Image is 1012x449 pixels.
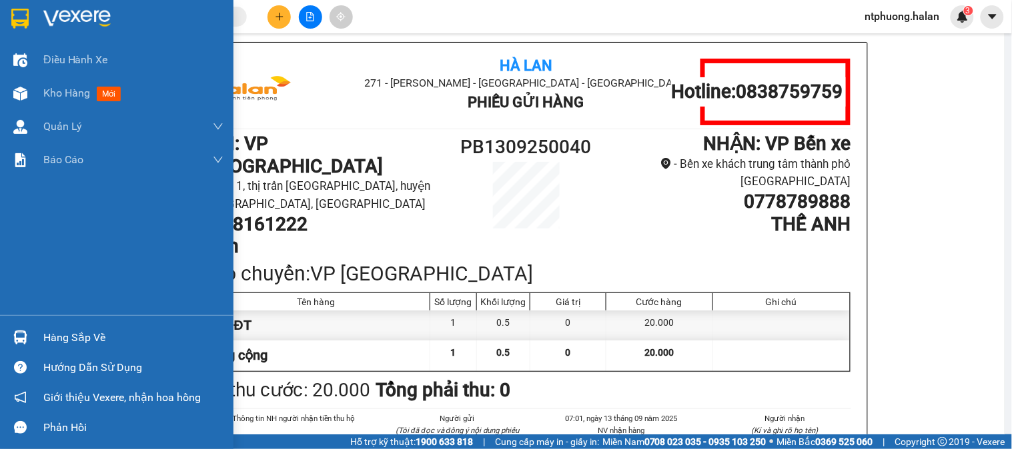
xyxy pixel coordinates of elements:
span: aim [336,12,346,21]
span: message [14,421,27,434]
span: environment [660,158,672,169]
b: Tổng phải thu: 0 [376,379,511,401]
span: Miền Bắc [777,434,873,449]
button: caret-down [981,5,1004,29]
span: 1 [451,347,456,358]
li: Người nhận [719,412,851,424]
span: Cung cấp máy in - giấy in: [495,434,599,449]
div: Phản hồi [43,418,223,438]
span: notification [14,391,27,404]
div: 0 [530,310,606,340]
img: logo-vxr [11,9,29,29]
div: Đã thu cước : 20.000 [201,376,371,405]
span: Tổng cộng [206,347,268,363]
div: Tên hàng [206,296,427,307]
img: logo.jpg [201,59,302,125]
div: Giá trị [534,296,602,307]
i: (Kí và ghi rõ họ tên) [752,426,819,435]
div: 0.5 [477,310,530,340]
li: - Bến xe khách trung tâm thành phố [GEOGRAPHIC_DATA] [607,155,851,191]
div: Hàng sắp về [43,328,223,348]
li: Thông tin NH người nhận tiền thu hộ [228,412,360,424]
div: Hướng dẫn sử dụng [43,358,223,378]
button: file-add [299,5,322,29]
button: aim [330,5,353,29]
span: Quản Lý [43,118,82,135]
div: Kho chuyển: VP [GEOGRAPHIC_DATA] [201,258,851,289]
span: question-circle [14,361,27,374]
span: Kho hàng [43,87,90,99]
b: Hà Lan [500,57,552,74]
i: (Tôi đã đọc và đồng ý nội dung phiếu gửi hàng) [396,426,519,447]
b: NHẬN : VP Bến xe [704,133,851,155]
b: GỬI : VP [GEOGRAPHIC_DATA] [17,91,199,135]
li: Người gửi [392,412,524,424]
h1: 0368161222 [201,213,445,236]
img: warehouse-icon [13,120,27,134]
h1: Dinh [201,235,445,258]
span: Miền Nam [602,434,767,449]
span: ⚪️ [770,439,774,444]
li: - Tổ 1, thị trấn [GEOGRAPHIC_DATA], huyện [GEOGRAPHIC_DATA], [GEOGRAPHIC_DATA] [201,177,445,213]
div: Số lượng [434,296,473,307]
span: Giới thiệu Vexere, nhận hoa hồng [43,389,201,406]
span: down [213,155,223,165]
span: 0.5 [497,347,510,358]
div: Ghi chú [716,296,847,307]
span: 0 [566,347,571,358]
strong: 0369 525 060 [816,436,873,447]
div: Hộp ĐT [203,310,431,340]
li: 07:01, ngày 13 tháng 09 năm 2025 [556,412,688,424]
img: logo.jpg [17,17,117,83]
img: warehouse-icon [13,53,27,67]
strong: 1900 633 818 [416,436,473,447]
img: icon-new-feature [957,11,969,23]
h1: Hotline: 0838759759 [671,81,843,103]
span: copyright [938,437,947,446]
div: 20.000 [606,310,712,340]
span: mới [97,87,121,101]
h1: 0778789888 [607,191,851,213]
span: file-add [306,12,315,21]
b: GỬI : VP [GEOGRAPHIC_DATA] [201,133,384,177]
span: down [213,121,223,132]
img: solution-icon [13,153,27,167]
span: Điều hành xe [43,51,108,68]
div: 1 [430,310,477,340]
strong: 0708 023 035 - 0935 103 250 [644,436,767,447]
span: Báo cáo [43,151,83,168]
span: | [483,434,485,449]
li: 271 - [PERSON_NAME] - [GEOGRAPHIC_DATA] - [GEOGRAPHIC_DATA] [125,33,558,49]
b: Phiếu Gửi Hàng [468,94,584,111]
sup: 3 [964,6,973,15]
span: Hỗ trợ kỹ thuật: [350,434,473,449]
span: plus [275,12,284,21]
h1: PB1309250040 [445,133,608,162]
span: ntphuong.halan [855,8,951,25]
span: | [883,434,885,449]
li: NV nhận hàng [556,424,688,436]
div: Cước hàng [610,296,708,307]
span: 3 [966,6,971,15]
div: Khối lượng [480,296,526,307]
li: 271 - [PERSON_NAME] - [GEOGRAPHIC_DATA] - [GEOGRAPHIC_DATA] [310,75,742,91]
img: warehouse-icon [13,87,27,101]
span: 20.000 [644,347,674,358]
button: plus [268,5,291,29]
span: caret-down [987,11,999,23]
img: warehouse-icon [13,330,27,344]
h1: THẾ ANH [607,213,851,236]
